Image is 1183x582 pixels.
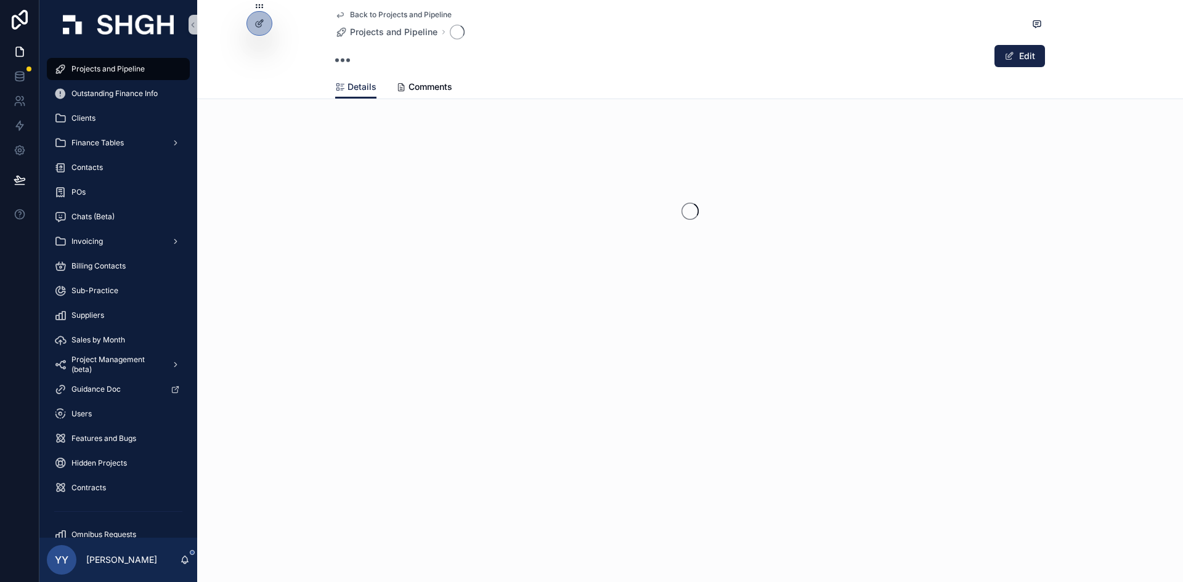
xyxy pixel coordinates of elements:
a: Sales by Month [47,329,190,351]
span: Suppliers [71,310,104,320]
span: YY [55,552,68,567]
a: Invoicing [47,230,190,253]
span: Contacts [71,163,103,172]
a: Sub-Practice [47,280,190,302]
a: POs [47,181,190,203]
a: Omnibus Requests [47,523,190,546]
span: Invoicing [71,236,103,246]
span: Projects and Pipeline [350,26,437,38]
a: Hidden Projects [47,452,190,474]
a: Finance Tables [47,132,190,154]
span: Back to Projects and Pipeline [350,10,452,20]
span: Clients [71,113,96,123]
img: App logo [63,15,174,34]
a: Chats (Beta) [47,206,190,228]
span: Chats (Beta) [71,212,115,222]
a: Back to Projects and Pipeline [335,10,452,20]
span: Finance Tables [71,138,124,148]
span: Hidden Projects [71,458,127,468]
a: Project Management (beta) [47,354,190,376]
a: Features and Bugs [47,427,190,450]
span: Contracts [71,483,106,493]
span: Projects and Pipeline [71,64,145,74]
a: Clients [47,107,190,129]
span: Sales by Month [71,335,125,345]
a: Contacts [47,156,190,179]
span: Comments [409,81,452,93]
span: Guidance Doc [71,384,121,394]
span: Users [71,409,92,419]
span: Details [348,81,376,93]
a: Comments [396,76,452,100]
a: Users [47,403,190,425]
a: Suppliers [47,304,190,326]
a: Projects and Pipeline [47,58,190,80]
span: Project Management (beta) [71,355,161,374]
span: Features and Bugs [71,434,136,443]
a: Guidance Doc [47,378,190,400]
span: POs [71,187,86,197]
a: Projects and Pipeline [335,26,437,38]
a: Contracts [47,477,190,499]
span: Outstanding Finance Info [71,89,158,99]
div: scrollable content [39,49,197,538]
a: Billing Contacts [47,255,190,277]
span: Sub-Practice [71,286,118,296]
button: Edit [994,45,1045,67]
span: Billing Contacts [71,261,126,271]
span: Omnibus Requests [71,530,136,540]
a: Outstanding Finance Info [47,83,190,105]
p: [PERSON_NAME] [86,554,157,566]
a: Details [335,76,376,99]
